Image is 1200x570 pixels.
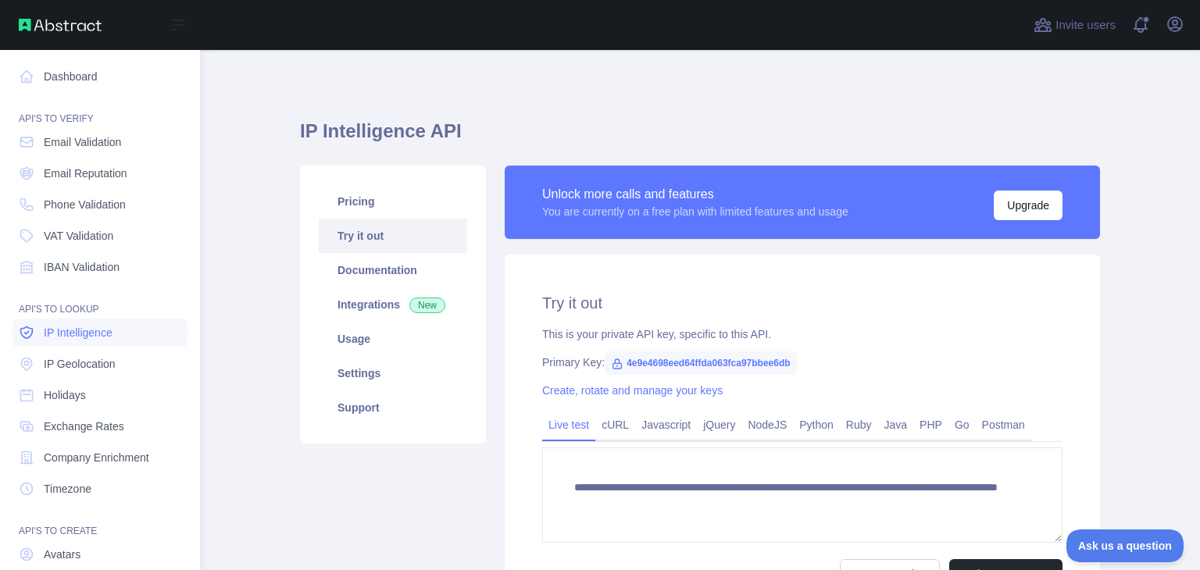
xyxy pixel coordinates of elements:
[635,412,697,437] a: Javascript
[44,228,113,244] span: VAT Validation
[697,412,741,437] a: jQuery
[44,547,80,562] span: Avatars
[840,412,878,437] a: Ruby
[44,134,121,150] span: Email Validation
[1066,529,1184,562] iframe: Toggle Customer Support
[44,450,149,465] span: Company Enrichment
[44,356,116,372] span: IP Geolocation
[12,191,187,219] a: Phone Validation
[319,356,467,390] a: Settings
[44,387,86,403] span: Holidays
[319,287,467,322] a: Integrations New
[605,351,796,375] span: 4e9e4698eed64ffda063fca97bbee6db
[44,197,126,212] span: Phone Validation
[12,159,187,187] a: Email Reputation
[948,412,976,437] a: Go
[542,292,1062,314] h2: Try it out
[319,390,467,425] a: Support
[1055,16,1116,34] span: Invite users
[44,259,120,275] span: IBAN Validation
[542,412,595,437] a: Live test
[542,204,848,219] div: You are currently on a free plan with limited features and usage
[319,184,467,219] a: Pricing
[878,412,914,437] a: Java
[12,319,187,347] a: IP Intelligence
[976,412,1031,437] a: Postman
[44,166,127,181] span: Email Reputation
[319,219,467,253] a: Try it out
[994,191,1062,220] button: Upgrade
[12,94,187,125] div: API'S TO VERIFY
[542,326,1062,342] div: This is your private API key, specific to this API.
[793,412,840,437] a: Python
[542,354,1062,370] div: Primary Key:
[12,253,187,281] a: IBAN Validation
[12,62,187,91] a: Dashboard
[542,384,723,397] a: Create, rotate and manage your keys
[12,222,187,250] a: VAT Validation
[741,412,793,437] a: NodeJS
[542,185,848,204] div: Unlock more calls and features
[12,444,187,472] a: Company Enrichment
[12,284,187,315] div: API'S TO LOOKUP
[319,322,467,356] a: Usage
[12,506,187,537] div: API'S TO CREATE
[300,119,1100,156] h1: IP Intelligence API
[44,481,91,497] span: Timezone
[1030,12,1119,37] button: Invite users
[913,412,948,437] a: PHP
[19,19,102,31] img: Abstract API
[12,350,187,378] a: IP Geolocation
[595,412,635,437] a: cURL
[12,540,187,568] a: Avatars
[44,325,112,340] span: IP Intelligence
[12,475,187,503] a: Timezone
[44,419,124,434] span: Exchange Rates
[12,381,187,409] a: Holidays
[319,253,467,287] a: Documentation
[409,297,445,313] span: New
[12,128,187,156] a: Email Validation
[12,412,187,440] a: Exchange Rates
